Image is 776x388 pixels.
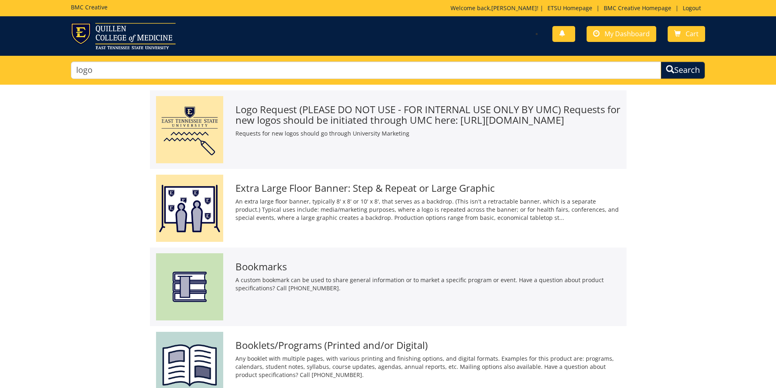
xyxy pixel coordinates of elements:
p: An extra large floor banner, typically 8' x 8' or 10' x 8', that serves as a backdrop. (This isn'... [235,197,620,222]
a: Extra Large Floor Banner: Step & Repeat or Large Graphic An extra large floor banner, typically 8... [156,175,620,242]
a: Cart [668,26,705,42]
button: Search [661,61,705,79]
h5: BMC Creative [71,4,108,10]
span: My Dashboard [605,29,650,38]
p: Welcome back, ! | | | [451,4,705,12]
h3: Bookmarks [235,261,620,272]
img: step%20and%20repeat%20or%20large%20graphic-655685d8cbcc41.50376647.png [156,175,223,242]
a: Logo Request (PLEASE DO NOT USE - FOR INTERNAL USE ONLY BY UMC) Requests for new logos should be ... [156,96,620,163]
a: [PERSON_NAME] [491,4,537,12]
input: Search... [71,61,662,79]
a: Bookmarks A custom bookmark can be used to share general information or to market a specific prog... [156,253,620,320]
h3: Logo Request (PLEASE DO NOT USE - FOR INTERNAL USE ONLY BY UMC) Requests for new logos should be ... [235,104,620,126]
a: My Dashboard [587,26,656,42]
img: clinic%20privacy%20practices%20brochure-632a1062be4d34.81189179.png [156,96,223,163]
h3: Extra Large Floor Banner: Step & Repeat or Large Graphic [235,183,620,193]
a: BMC Creative Homepage [600,4,675,12]
a: Logout [679,4,705,12]
span: Cart [686,29,699,38]
p: Requests for new logos should go through University Marketing [235,129,620,138]
img: bookmarksicon-59fcba118dc143.47515164.png [156,253,223,320]
a: ETSU Homepage [543,4,596,12]
img: ETSU logo [71,23,176,49]
h3: Booklets/Programs (Printed and/or Digital) [235,340,620,351]
p: Any booklet with multiple pages, with various printing and finishing options, and digital formats... [235,355,620,379]
p: A custom bookmark can be used to share general information or to market a specific program or eve... [235,276,620,292]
